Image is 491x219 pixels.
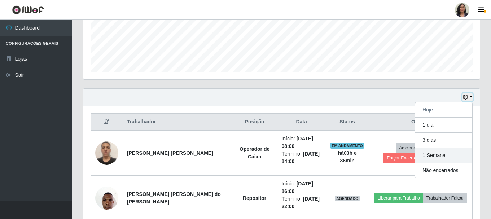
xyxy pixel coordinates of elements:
time: [DATE] 16:00 [281,181,313,194]
strong: [PERSON_NAME] [PERSON_NAME] [127,150,213,156]
li: Início: [281,180,321,195]
th: Opções [369,114,473,131]
img: 1705573707833.jpeg [95,183,118,213]
button: 1 Semana [415,148,472,163]
button: Hoje [415,102,472,118]
button: Forçar Encerramento [383,153,432,163]
span: AGENDADO [335,196,360,201]
li: Término: [281,150,321,165]
th: Status [326,114,369,131]
img: CoreUI Logo [12,5,44,14]
strong: há 03 h e 36 min [338,150,357,163]
strong: Operador de Caixa [240,146,269,159]
img: 1745348003536.jpeg [95,137,118,168]
li: Término: [281,195,321,210]
th: Posição [232,114,277,131]
th: Data [277,114,325,131]
button: Trabalhador Faltou [423,193,467,203]
button: 3 dias [415,133,472,148]
button: Não encerrados [415,163,472,178]
button: 1 dia [415,118,472,133]
li: Início: [281,135,321,150]
time: [DATE] 08:00 [281,136,313,149]
button: Liberar para Trabalho [374,193,423,203]
span: EM ANDAMENTO [330,143,364,149]
button: Adicionar Horas Extra [396,143,445,153]
th: Trabalhador [123,114,232,131]
strong: [PERSON_NAME] [PERSON_NAME] do [PERSON_NAME] [127,191,221,205]
strong: Repositor [243,195,266,201]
